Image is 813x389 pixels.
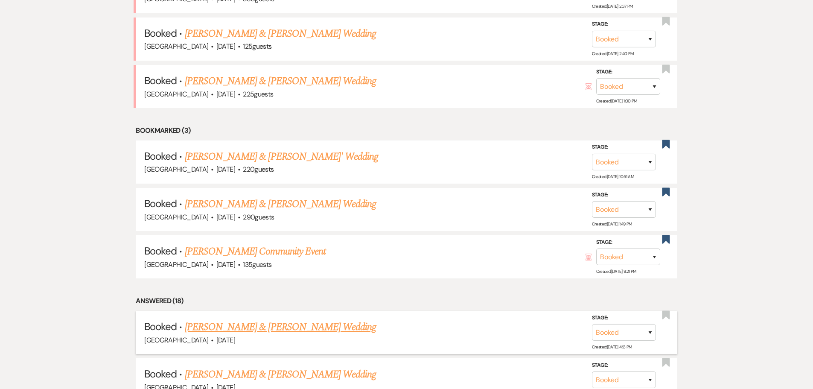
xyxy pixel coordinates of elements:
[216,260,235,269] span: [DATE]
[592,143,656,152] label: Stage:
[596,238,660,247] label: Stage:
[592,190,656,200] label: Stage:
[144,42,208,51] span: [GEOGRAPHIC_DATA]
[144,149,177,163] span: Booked
[144,320,177,333] span: Booked
[592,51,634,56] span: Created: [DATE] 2:40 PM
[144,74,177,87] span: Booked
[596,98,637,104] span: Created: [DATE] 1:00 PM
[216,90,235,99] span: [DATE]
[596,67,660,77] label: Stage:
[592,221,632,227] span: Created: [DATE] 1:49 PM
[185,244,326,259] a: [PERSON_NAME] Community Event
[216,336,235,345] span: [DATE]
[216,165,235,174] span: [DATE]
[136,295,677,307] li: Answered (18)
[185,26,376,41] a: [PERSON_NAME] & [PERSON_NAME] Wedding
[136,125,677,136] li: Bookmarked (3)
[144,165,208,174] span: [GEOGRAPHIC_DATA]
[243,165,274,174] span: 220 guests
[144,197,177,210] span: Booked
[592,3,633,9] span: Created: [DATE] 2:37 PM
[144,213,208,222] span: [GEOGRAPHIC_DATA]
[144,90,208,99] span: [GEOGRAPHIC_DATA]
[185,73,376,89] a: [PERSON_NAME] & [PERSON_NAME] Wedding
[185,319,376,335] a: [PERSON_NAME] & [PERSON_NAME] Wedding
[243,90,273,99] span: 225 guests
[592,20,656,29] label: Stage:
[144,260,208,269] span: [GEOGRAPHIC_DATA]
[592,174,634,179] span: Created: [DATE] 10:51 AM
[185,149,379,164] a: [PERSON_NAME] & [PERSON_NAME]' Wedding
[243,42,271,51] span: 125 guests
[185,367,376,382] a: [PERSON_NAME] & [PERSON_NAME] Wedding
[592,313,656,322] label: Stage:
[592,361,656,370] label: Stage:
[596,269,636,274] span: Created: [DATE] 9:21 PM
[144,367,177,380] span: Booked
[185,196,376,212] a: [PERSON_NAME] & [PERSON_NAME] Wedding
[216,213,235,222] span: [DATE]
[144,26,177,40] span: Booked
[243,260,271,269] span: 135 guests
[144,244,177,257] span: Booked
[243,213,274,222] span: 290 guests
[592,344,632,350] span: Created: [DATE] 4:13 PM
[144,336,208,345] span: [GEOGRAPHIC_DATA]
[216,42,235,51] span: [DATE]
